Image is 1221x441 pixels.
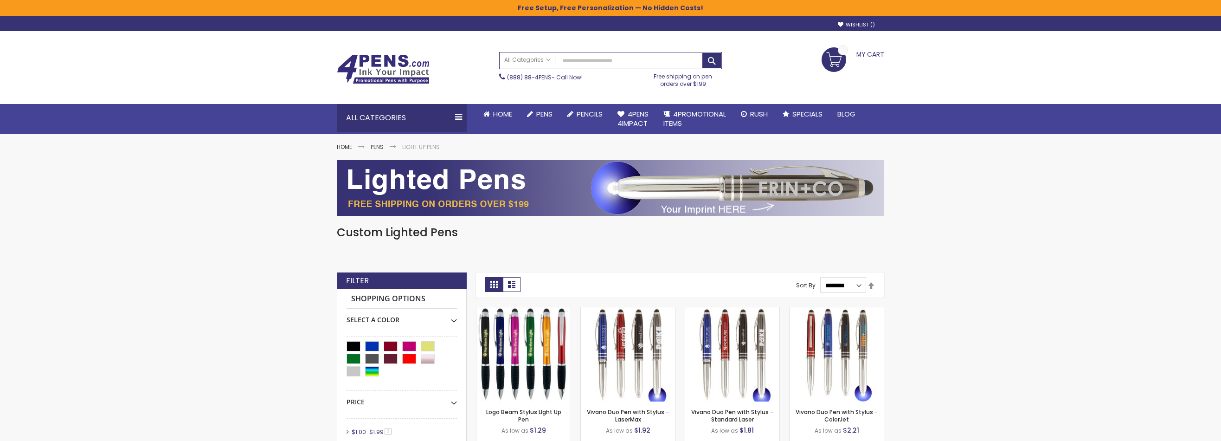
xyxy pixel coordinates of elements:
a: Vivano Duo Pen with Stylus - LaserMax [581,307,675,315]
div: Select A Color [347,309,457,324]
span: As low as [711,427,738,435]
div: Price [347,391,457,407]
span: - Call Now! [507,73,583,81]
a: Vivano Duo Pen with Stylus - Standard Laser [691,408,773,423]
a: (888) 88-4PENS [507,73,552,81]
a: Home [337,143,352,151]
a: $1.00-$1.992 [349,428,395,436]
img: 4Pens Custom Pens and Promotional Products [337,54,430,84]
a: Specials [775,104,830,124]
img: Vivano Duo Pen with Stylus - LaserMax [581,307,675,402]
span: As low as [501,427,528,435]
span: 4PROMOTIONAL ITEMS [663,109,726,128]
a: Vivano Duo Pen with Stylus - ColorJet [790,307,884,315]
span: As low as [815,427,842,435]
span: Pencils [577,109,603,119]
a: Vivano Duo Pen with Stylus - Standard Laser [685,307,779,315]
span: $1.92 [634,426,650,435]
img: Light Up Pens [337,160,884,216]
strong: Grid [485,277,503,292]
label: Sort By [796,281,816,289]
a: Logo Beam Stylus LIght Up Pen [476,307,571,315]
a: 4Pens4impact [610,104,656,134]
img: Vivano Duo Pen with Stylus - ColorJet [790,307,884,402]
span: As low as [606,427,633,435]
span: Rush [750,109,768,119]
strong: Light Up Pens [402,143,440,151]
a: Wishlist [838,21,875,28]
span: Pens [536,109,553,119]
img: Vivano Duo Pen with Stylus - Standard Laser [685,307,779,402]
a: All Categories [500,52,555,68]
div: All Categories [337,104,467,132]
a: Vivano Duo Pen with Stylus - ColorJet [796,408,878,423]
a: Home [476,104,520,124]
a: Pens [371,143,384,151]
strong: Filter [346,276,369,286]
span: $1.81 [739,426,754,435]
h1: Custom Lighted Pens [337,225,884,240]
a: 4PROMOTIONALITEMS [656,104,733,134]
span: $1.00 [352,428,366,436]
a: Pencils [560,104,610,124]
a: Blog [830,104,863,124]
a: Rush [733,104,775,124]
span: Home [493,109,512,119]
span: All Categories [504,56,551,64]
span: Blog [837,109,855,119]
img: Logo Beam Stylus LIght Up Pen [476,307,571,402]
a: Logo Beam Stylus LIght Up Pen [486,408,561,423]
span: 4Pens 4impact [617,109,649,128]
span: $1.29 [530,426,546,435]
strong: Shopping Options [347,289,457,309]
span: $2.21 [843,426,859,435]
a: Vivano Duo Pen with Stylus - LaserMax [587,408,669,423]
span: 2 [385,428,392,435]
a: Pens [520,104,560,124]
div: Free shipping on pen orders over $199 [644,69,722,88]
span: $1.99 [369,428,384,436]
span: Specials [792,109,823,119]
